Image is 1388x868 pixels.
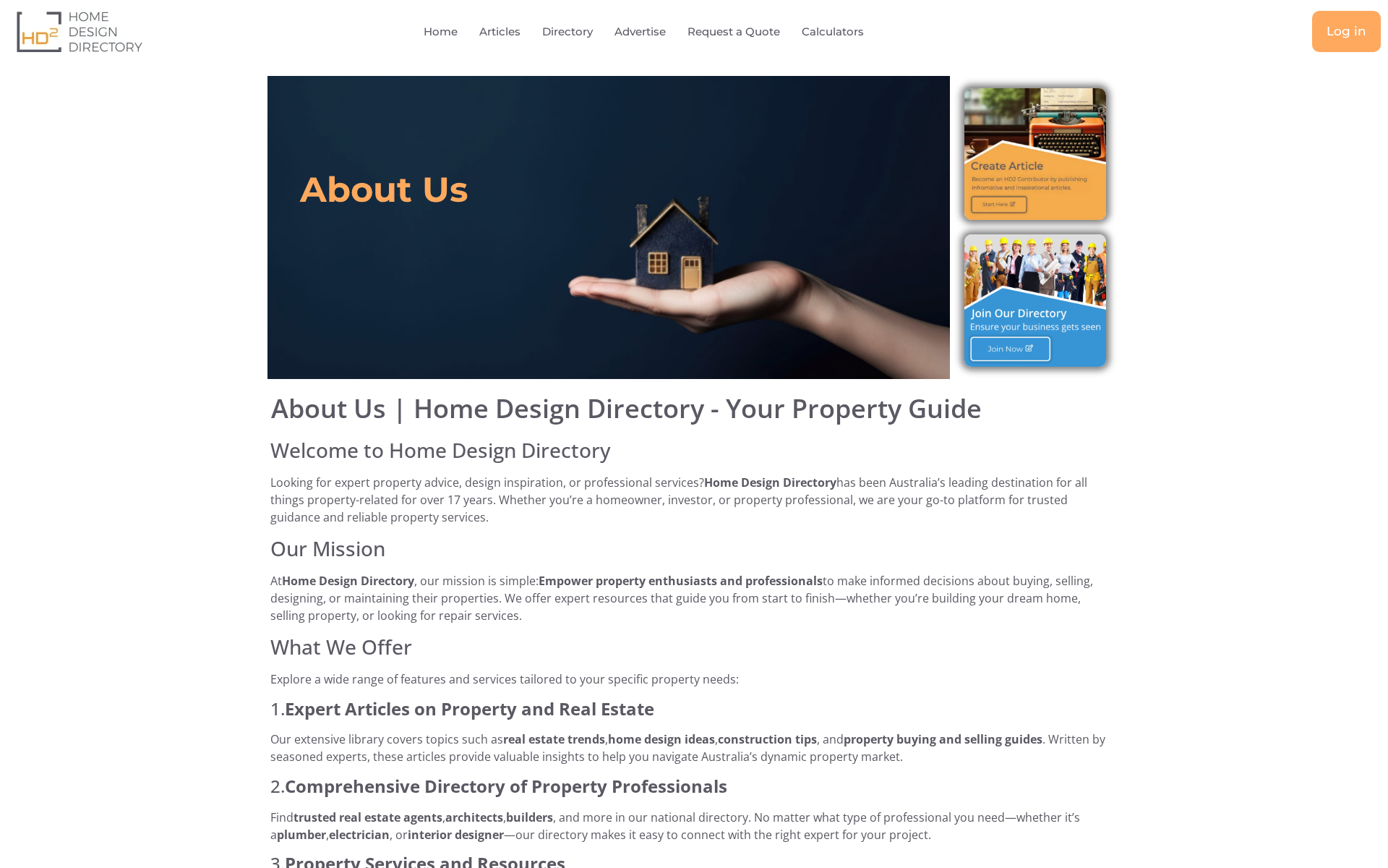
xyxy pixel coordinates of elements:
h4: 1. [270,699,1118,720]
strong: Home Design Directory [282,573,414,589]
strong: builders [506,809,553,825]
a: Articles [479,15,520,48]
nav: Menu [282,15,1037,48]
strong: interior designer [408,827,504,843]
strong: home design ideas [608,731,715,747]
a: Log in [1312,11,1381,52]
h3: What We Offer [270,635,1118,660]
a: Advertise [614,15,666,48]
strong: architects [445,809,503,825]
p: Find , , , and more in our national directory. No matter what type of professional you need—wheth... [270,809,1118,843]
a: Directory [542,15,593,48]
strong: Expert Articles on Property and Real Estate [285,697,654,720]
p: Explore a wide range of features and services tailored to your specific property needs: [270,671,1118,688]
a: Request a Quote [687,15,780,48]
strong: plumber [277,827,326,843]
h3: Our Mission [270,537,1118,561]
h2: About Us [300,168,468,211]
strong: Empower property enthusiasts and professionals [539,573,823,589]
strong: electrician [329,827,390,843]
strong: construction tips [718,731,817,747]
strong: real estate trends [503,731,605,747]
h3: Welcome to Home Design Directory [270,438,1118,463]
strong: trusted real estate agents [294,809,442,825]
img: Create Article [964,88,1106,220]
p: At , our mission is simple: to make informed decisions about buying, selling, designing, or maint... [270,572,1118,624]
strong: Comprehensive Directory of Property Professionals [285,774,727,798]
span: Log in [1327,25,1366,38]
p: Looking for expert property advice, design inspiration, or professional services? has been Austra... [270,474,1118,526]
a: Home [424,15,458,48]
strong: Home Design Directory [704,475,836,490]
h4: 2. [270,776,1118,797]
a: Calculators [802,15,864,48]
p: Our extensive library covers topics such as , , , and . Written by seasoned experts, these articl... [270,731,1118,765]
h1: About Us | Home Design Directory - Your Property Guide [271,396,1117,422]
strong: property buying and selling guides [844,731,1042,747]
img: Join Directory [964,234,1106,366]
